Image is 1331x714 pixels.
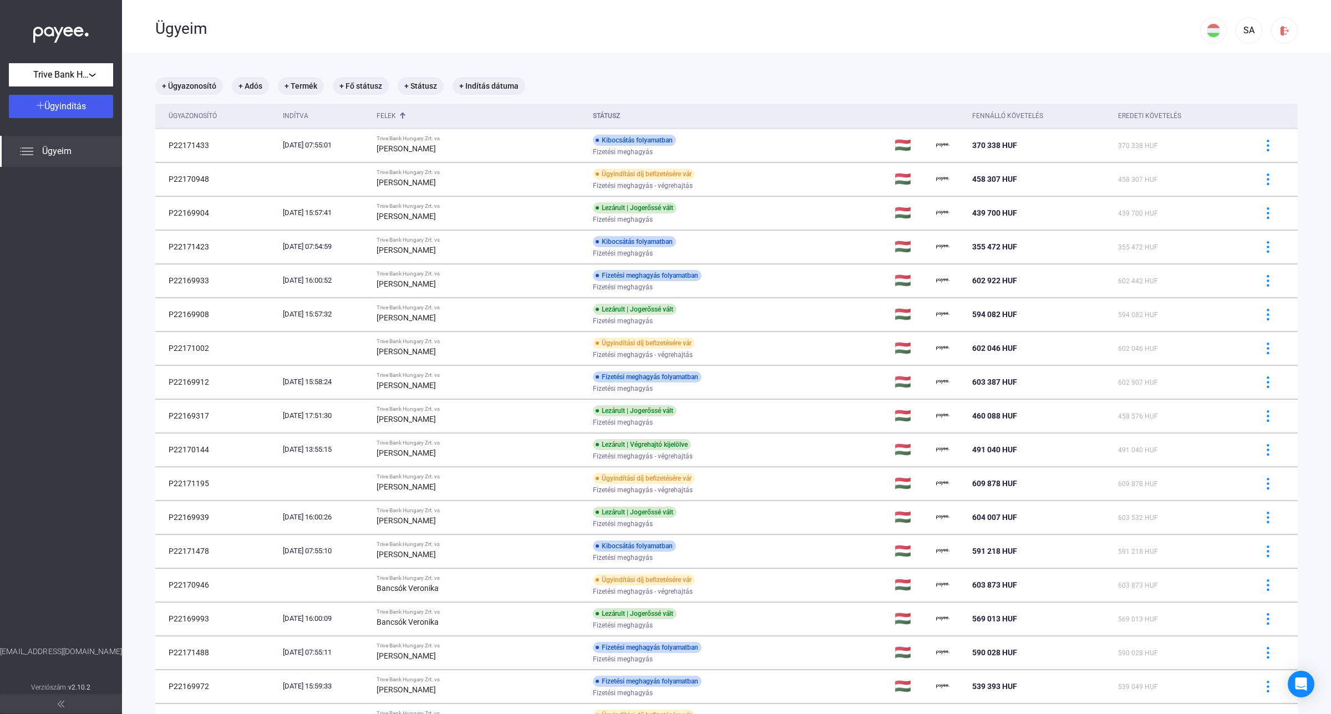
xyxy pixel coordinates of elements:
span: 590 028 HUF [1118,649,1158,657]
span: Fizetési meghagyás [593,213,653,226]
td: P22171478 [155,534,278,568]
span: 439 700 HUF [1118,210,1158,217]
span: 491 040 HUF [972,445,1017,454]
img: more-blue [1262,174,1274,185]
div: Trive Bank Hungary Zrt. vs [377,440,584,446]
button: HU [1200,17,1227,44]
div: Trive Bank Hungary Zrt. vs [377,203,584,210]
img: arrow-double-left-grey.svg [58,701,64,707]
span: Fizetési meghagyás [593,416,653,429]
div: Trive Bank Hungary Zrt. vs [377,642,584,649]
button: more-blue [1256,235,1279,258]
div: Eredeti követelés [1118,109,1242,123]
img: payee-logo [936,206,949,220]
span: 370 338 HUF [1118,142,1158,150]
div: Kibocsátás folyamatban [593,540,676,552]
button: more-blue [1256,404,1279,427]
button: more-blue [1256,438,1279,461]
mat-chip: + Fő státusz [333,77,389,95]
img: payee-logo [936,139,949,152]
div: [DATE] 16:00:26 [283,512,368,523]
td: P22169972 [155,670,278,703]
span: 609 878 HUF [1118,480,1158,488]
strong: [PERSON_NAME] [377,279,436,288]
img: payee-logo [936,680,949,693]
mat-chip: + Indítás dátuma [453,77,525,95]
mat-chip: + Adós [232,77,269,95]
td: 🇭🇺 [890,230,932,263]
button: Trive Bank Hungary Zrt. [9,63,113,86]
div: SA [1239,24,1258,37]
span: Fizetési meghagyás [593,517,653,531]
img: payee-logo [936,240,949,253]
strong: Bancsók Veronika [377,584,439,593]
div: Ügyindítási díj befizetésére vár [593,574,695,585]
span: 539 393 HUF [972,682,1017,691]
strong: [PERSON_NAME] [377,313,436,322]
td: P22170948 [155,162,278,196]
img: payee-logo [936,578,949,591]
button: more-blue [1256,539,1279,563]
span: 569 013 HUF [1118,615,1158,623]
div: Ügyeim [155,19,1200,38]
span: 355 472 HUF [1118,243,1158,251]
span: 569 013 HUF [972,614,1017,623]
strong: [PERSON_NAME] [377,178,436,187]
span: 460 088 HUF [972,411,1017,420]
div: [DATE] 07:54:59 [283,241,368,252]
td: 🇭🇺 [890,501,932,534]
div: Open Intercom Messenger [1288,671,1314,697]
div: Trive Bank Hungary Zrt. vs [377,169,584,176]
img: more-blue [1262,140,1274,151]
div: Trive Bank Hungary Zrt. vs [377,338,584,345]
div: Indítva [283,109,308,123]
strong: [PERSON_NAME] [377,381,436,390]
img: more-blue [1262,579,1274,591]
span: Fizetési meghagyás - végrehajtás [593,483,693,497]
div: Trive Bank Hungary Zrt. vs [377,304,584,311]
td: P22169912 [155,365,278,399]
span: Fizetési meghagyás [593,686,653,700]
strong: v2.10.2 [68,684,91,691]
span: Trive Bank Hungary Zrt. [33,68,89,81]
strong: [PERSON_NAME] [377,415,436,424]
img: payee-logo [936,511,949,524]
strong: [PERSON_NAME] [377,246,436,254]
img: HU [1207,24,1220,37]
div: Ügyindítási díj befizetésére vár [593,473,695,484]
mat-chip: + Státusz [398,77,444,95]
span: Fizetési meghagyás - végrehajtás [593,179,693,192]
div: Trive Bank Hungary Zrt. vs [377,135,584,142]
td: 🇭🇺 [890,602,932,635]
span: 591 218 HUF [972,547,1017,555]
strong: [PERSON_NAME] [377,482,436,491]
td: P22169904 [155,196,278,229]
span: Fizetési meghagyás - végrehajtás [593,348,693,361]
span: Ügyindítás [44,101,86,111]
div: Eredeti követelés [1118,109,1181,123]
div: Kibocsátás folyamatban [593,135,676,146]
div: Lezárult | Jogerőssé vált [593,405,677,416]
button: Ügyindítás [9,95,113,118]
button: more-blue [1256,641,1279,664]
div: Lezárult | Végrehajtó kijelölve [593,439,691,450]
td: 🇭🇺 [890,399,932,432]
span: Fizetési meghagyás [593,280,653,294]
div: Trive Bank Hungary Zrt. vs [377,237,584,243]
div: [DATE] 15:58:24 [283,376,368,387]
strong: Bancsók Veronika [377,618,439,626]
span: 604 007 HUF [972,513,1017,522]
button: more-blue [1256,675,1279,698]
div: Trive Bank Hungary Zrt. vs [377,372,584,379]
img: more-blue [1262,444,1274,456]
span: Fizetési meghagyás [593,652,653,666]
button: more-blue [1256,336,1279,360]
img: payee-logo [936,341,949,355]
div: Fizetési meghagyás folyamatban [593,270,702,281]
div: Indítva [283,109,368,123]
div: Fizetési meghagyás folyamatban [593,642,702,653]
button: more-blue [1256,607,1279,630]
span: 458 307 HUF [1118,176,1158,183]
button: more-blue [1256,472,1279,495]
span: 539 049 HUF [1118,683,1158,691]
